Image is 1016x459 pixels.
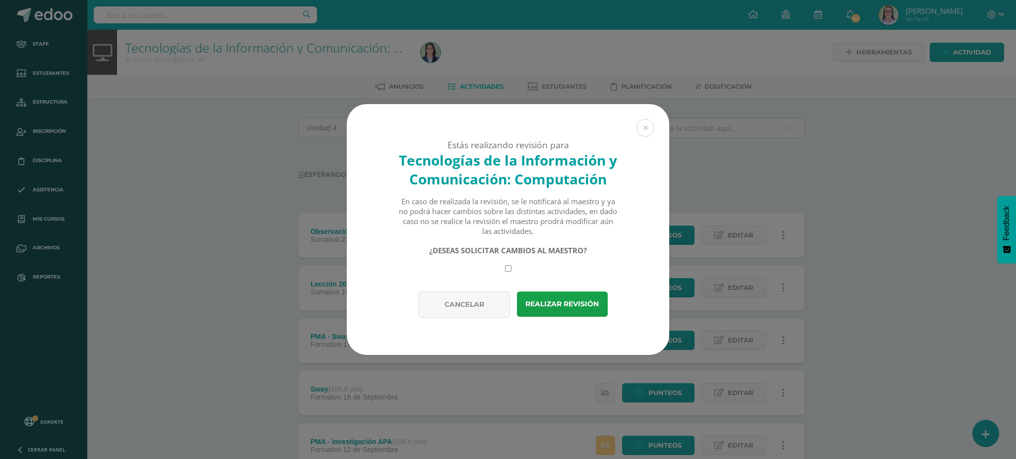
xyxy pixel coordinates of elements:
[399,151,617,188] strong: Tecnologías de la Información y Comunicación: Computación
[1002,206,1011,240] span: Feedback
[398,196,618,236] div: En caso de realizada la revisión, se le notificará al maestro y ya no podrá hacer cambios sobre l...
[429,245,587,255] strong: ¿DESEAS SOLICITAR CAMBIOS AL MAESTRO?
[517,291,608,317] button: Realizar revisión
[997,196,1016,263] button: Feedback - Mostrar encuesta
[418,291,510,318] button: Cancelar
[364,139,652,151] div: Estás realizando revisión para
[505,265,511,272] input: Require changes
[636,119,654,137] button: Close (Esc)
